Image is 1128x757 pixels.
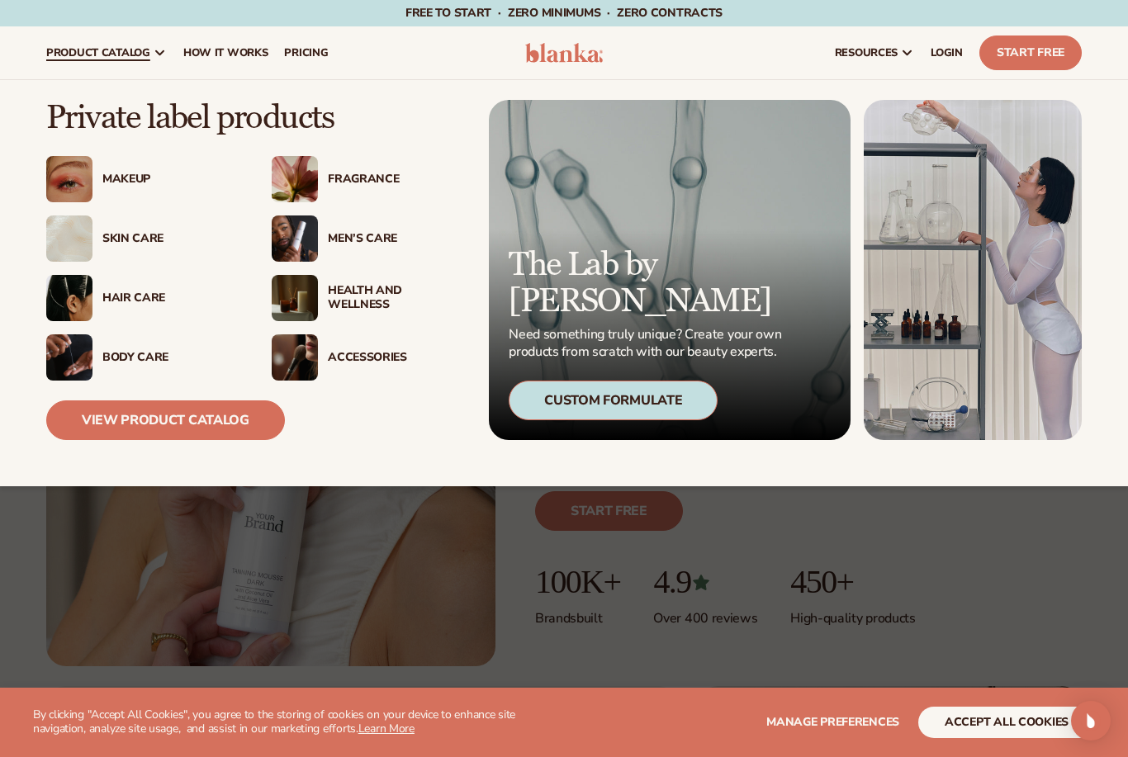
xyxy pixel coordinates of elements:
img: Cream moisturizer swatch. [46,215,92,262]
span: How It Works [183,46,268,59]
img: Male hand applying moisturizer. [46,334,92,381]
div: Open Intercom Messenger [1071,701,1111,740]
a: LOGIN [922,26,971,79]
img: Female with glitter eye makeup. [46,156,92,202]
div: Health And Wellness [328,284,464,312]
a: View Product Catalog [46,400,285,440]
a: resources [827,26,922,79]
a: Microscopic product formula. The Lab by [PERSON_NAME] Need something truly unique? Create your ow... [489,100,850,440]
a: Female hair pulled back with clips. Hair Care [46,275,239,321]
img: Candles and incense on table. [272,275,318,321]
span: product catalog [46,46,150,59]
a: product catalog [38,26,175,79]
img: Pink blooming flower. [272,156,318,202]
div: Skin Care [102,232,239,246]
a: Female with makeup brush. Accessories [272,334,464,381]
button: accept all cookies [918,707,1095,738]
img: Male holding moisturizer bottle. [272,215,318,262]
div: Custom Formulate [509,381,718,420]
div: Makeup [102,173,239,187]
div: Men’s Care [328,232,464,246]
img: Female in lab with equipment. [864,100,1082,440]
a: Male holding moisturizer bottle. Men’s Care [272,215,464,262]
div: Body Care [102,351,239,365]
span: Manage preferences [766,714,899,730]
a: Start Free [979,35,1082,70]
span: pricing [284,46,328,59]
a: How It Works [175,26,277,79]
div: Fragrance [328,173,464,187]
p: Private label products [46,100,464,136]
a: Learn More [358,721,415,736]
a: Candles and incense on table. Health And Wellness [272,275,464,321]
div: Accessories [328,351,464,365]
p: By clicking "Accept All Cookies", you agree to the storing of cookies on your device to enhance s... [33,708,563,736]
p: Need something truly unique? Create your own products from scratch with our beauty experts. [509,326,786,361]
a: pricing [276,26,336,79]
img: Female hair pulled back with clips. [46,275,92,321]
div: Hair Care [102,291,239,305]
span: resources [835,46,898,59]
span: Free to start · ZERO minimums · ZERO contracts [405,5,723,21]
a: Cream moisturizer swatch. Skin Care [46,215,239,262]
span: LOGIN [931,46,963,59]
p: The Lab by [PERSON_NAME] [509,247,786,319]
img: Female with makeup brush. [272,334,318,381]
button: Manage preferences [766,707,899,738]
a: Female with glitter eye makeup. Makeup [46,156,239,202]
a: Male hand applying moisturizer. Body Care [46,334,239,381]
a: Pink blooming flower. Fragrance [272,156,464,202]
img: logo [525,43,603,63]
